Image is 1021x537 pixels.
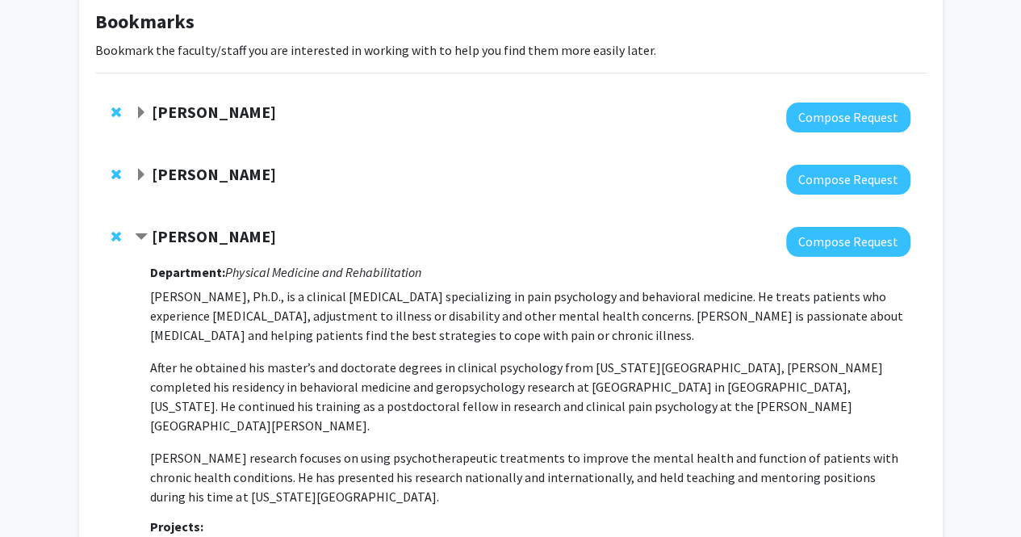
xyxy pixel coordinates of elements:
span: Expand Raj Mukherjee Bookmark [135,107,148,120]
span: Remove Raj Mukherjee from bookmarks [111,106,121,119]
button: Compose Request to Victoria Paone [786,165,910,195]
p: Bookmark the faculty/staff you are interested in working with to help you find them more easily l... [95,40,927,60]
span: Remove Fenan Rassu from bookmarks [111,230,121,243]
strong: [PERSON_NAME] [152,164,276,184]
i: Physical Medicine and Rehabilitation [225,264,421,280]
button: Compose Request to Fenan Rassu [786,227,910,257]
p: [PERSON_NAME], Ph.D., is a clinical [MEDICAL_DATA] specializing in pain psychology and behavioral... [150,287,910,345]
button: Compose Request to Raj Mukherjee [786,103,910,132]
h1: Bookmarks [95,10,927,34]
p: [PERSON_NAME] research focuses on using psychotherapeutic treatments to improve the mental health... [150,448,910,506]
strong: [PERSON_NAME] [152,102,276,122]
span: Remove Victoria Paone from bookmarks [111,168,121,181]
span: Expand Victoria Paone Bookmark [135,169,148,182]
p: After he obtained his master’s and doctorate degrees in clinical psychology from [US_STATE][GEOGR... [150,358,910,435]
strong: Projects: [150,518,203,535]
strong: Department: [150,264,225,280]
iframe: Chat [12,464,69,525]
span: Contract Fenan Rassu Bookmark [135,231,148,244]
strong: [PERSON_NAME] [152,226,276,246]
